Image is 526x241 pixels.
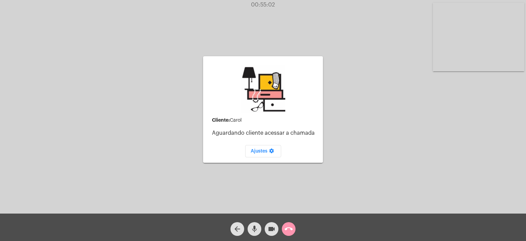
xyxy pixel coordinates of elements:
strong: Cliente: [212,118,230,122]
mat-icon: mic [250,225,259,233]
button: Ajustes [245,145,281,157]
span: Ajustes [251,149,276,154]
p: Aguardando cliente acessar a chamada [212,130,317,136]
mat-icon: arrow_back [233,225,241,233]
img: b0638e37-6cf5-c2ab-24d1-898c32f64f7f.jpg [241,65,285,113]
mat-icon: call_end [285,225,293,233]
mat-icon: videocam [267,225,276,233]
span: 00:55:02 [251,2,275,8]
mat-icon: settings [267,148,276,156]
div: Carol [212,118,317,123]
